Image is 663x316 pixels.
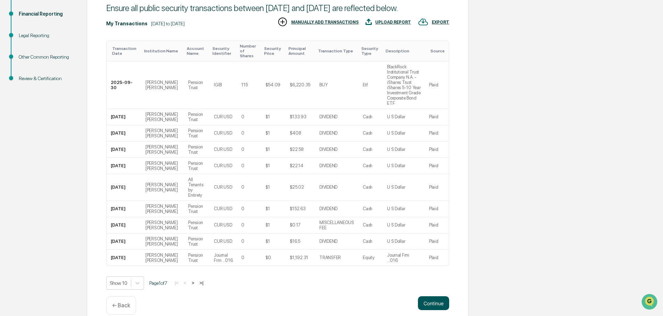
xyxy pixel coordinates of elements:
div: U S Dollar [387,185,405,190]
td: [DATE] [107,233,141,250]
div: [PERSON_NAME] [PERSON_NAME] [145,236,180,247]
span: Attestations [57,87,86,94]
div: $54.09 [266,82,280,87]
div: Toggle SortBy [112,46,139,56]
div: [PERSON_NAME] [PERSON_NAME] [145,144,180,155]
a: 🖐️Preclearance [4,85,48,97]
a: Powered byPylon [49,117,84,123]
td: Pension Trust [184,201,210,217]
div: [PERSON_NAME] [PERSON_NAME] [145,112,180,122]
td: Plaid [425,125,449,142]
div: 0 [241,255,244,260]
div: [PERSON_NAME] [PERSON_NAME] [145,128,180,138]
div: Equity [363,255,374,260]
td: [DATE] [107,250,141,266]
div: Cash [363,130,372,136]
div: $1 [266,206,270,211]
td: [DATE] [107,125,141,142]
button: Start new chat [118,55,126,63]
td: Pension Trust [184,125,210,142]
div: $408 [290,130,301,136]
td: [DATE] [107,142,141,158]
div: Cash [363,147,372,152]
img: MANUALLY ADD TRANSACTIONS [277,17,288,27]
div: Cash [363,114,372,119]
div: 0 [241,163,244,168]
td: [DATE] [107,201,141,217]
td: Pension Trust [184,109,210,125]
div: DIVIDEND [319,130,337,136]
div: Toggle SortBy [288,46,313,56]
img: 1746055101610-c473b297-6a78-478c-a979-82029cc54cd1 [7,53,19,66]
div: DIVIDEND [319,185,337,190]
div: [PERSON_NAME] [PERSON_NAME] [145,253,180,263]
div: 🗄️ [50,88,56,94]
div: $152.63 [290,206,306,211]
div: Journal Frm ...016 [214,253,233,263]
div: CUR:USD [214,206,232,211]
div: U S Dollar [387,222,405,228]
div: Toggle SortBy [264,46,283,56]
button: Continue [418,296,449,310]
div: Toggle SortBy [361,46,380,56]
div: U S Dollar [387,206,405,211]
div: Toggle SortBy [187,46,207,56]
td: Plaid [425,61,449,109]
td: Plaid [425,217,449,233]
div: U S Dollar [387,130,405,136]
div: [PERSON_NAME] [PERSON_NAME] [145,161,180,171]
div: 0 [241,239,244,244]
div: 115 [241,82,247,87]
div: $1 [266,222,270,228]
div: UPLOAD REPORT [375,20,411,25]
div: Cash [363,222,372,228]
div: $1 [266,163,270,168]
div: 0 [241,222,244,228]
div: $25.02 [290,185,304,190]
div: 0 [241,114,244,119]
div: Legal Reporting [19,32,76,39]
div: Toggle SortBy [386,49,422,53]
div: Cash [363,206,372,211]
a: 🗄️Attestations [48,85,89,97]
div: $22.58 [290,147,304,152]
div: CUR:USD [214,130,232,136]
td: [DATE] [107,158,141,174]
td: Plaid [425,174,449,201]
td: Pension Trust [184,250,210,266]
button: |< [173,280,181,286]
div: Toggle SortBy [430,49,446,53]
div: Etf [363,82,368,87]
div: DIVIDEND [319,206,337,211]
td: [DATE] [107,217,141,233]
div: CUR:USD [214,147,232,152]
div: $1 [266,147,270,152]
a: 🔎Data Lookup [4,98,47,110]
div: $16.5 [290,239,301,244]
div: $1,192.31 [290,255,309,260]
div: $1 [266,130,270,136]
div: [PERSON_NAME] [PERSON_NAME] [145,204,180,214]
td: All Tenants by Entirety [184,174,210,201]
div: We're available if you need us! [24,60,88,66]
div: DIVIDEND [319,114,337,119]
div: MANUALLY ADD TRANSACTIONS [291,20,359,25]
div: CUR:USD [214,163,232,168]
div: 0 [241,206,244,211]
button: >| [198,280,205,286]
button: > [190,280,196,286]
div: CUR:USD [214,114,232,119]
div: 0 [241,130,244,136]
div: Toggle SortBy [240,44,258,58]
div: $1 [266,185,270,190]
div: 0 [241,185,244,190]
div: $22.14 [290,163,303,168]
div: U S Dollar [387,239,405,244]
td: Plaid [425,250,449,266]
div: Review & Certification [19,75,76,82]
span: Pylon [69,118,84,123]
td: Pension Trust [184,142,210,158]
div: Toggle SortBy [144,49,181,53]
div: My Transactions [106,21,148,26]
td: Plaid [425,158,449,174]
